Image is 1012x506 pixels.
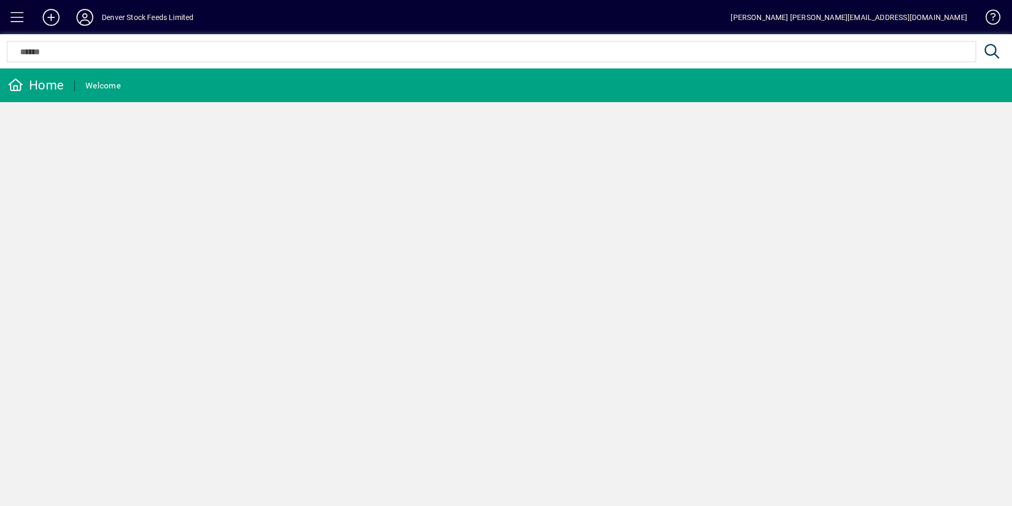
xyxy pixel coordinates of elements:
div: Denver Stock Feeds Limited [102,9,194,26]
button: Add [34,8,68,27]
a: Knowledge Base [978,2,999,36]
div: Home [8,77,64,94]
button: Profile [68,8,102,27]
div: [PERSON_NAME] [PERSON_NAME][EMAIL_ADDRESS][DOMAIN_NAME] [731,9,967,26]
div: Welcome [85,77,121,94]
